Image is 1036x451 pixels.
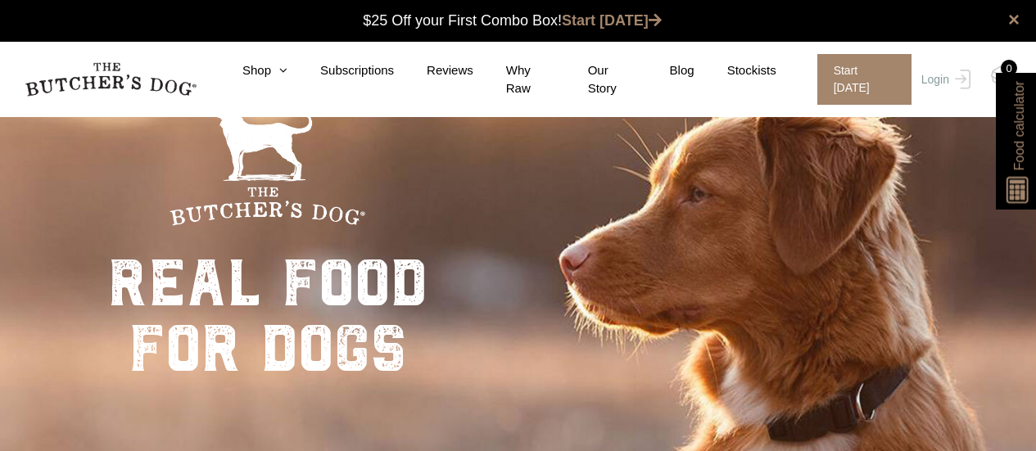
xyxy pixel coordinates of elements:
[1008,10,1020,29] a: close
[801,54,917,105] a: Start [DATE]
[637,61,694,80] a: Blog
[555,61,637,98] a: Our Story
[1001,60,1017,76] div: 0
[991,65,1011,87] img: TBD_Cart-Empty.png
[473,61,555,98] a: Why Raw
[562,12,662,29] a: Start [DATE]
[917,54,970,105] a: Login
[817,54,912,105] span: Start [DATE]
[394,61,473,80] a: Reviews
[694,61,776,80] a: Stockists
[210,61,287,80] a: Shop
[287,61,394,80] a: Subscriptions
[1009,81,1029,170] span: Food calculator
[108,250,428,381] div: real food for dogs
